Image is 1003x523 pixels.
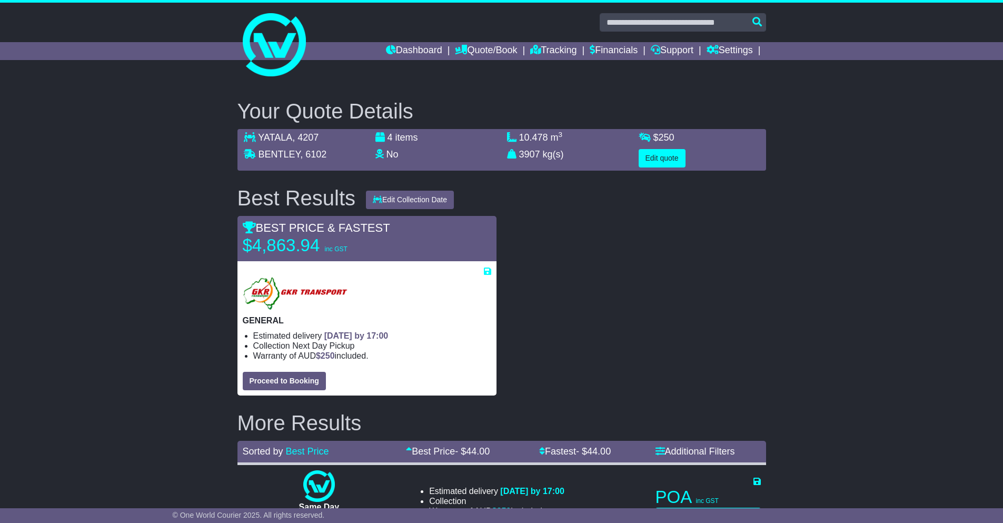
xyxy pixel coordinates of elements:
span: $ [492,507,511,516]
span: items [395,132,418,143]
span: 44.00 [587,446,611,457]
span: 10.478 [519,132,548,143]
span: BENTLEY [259,149,301,160]
span: - $ [576,446,611,457]
li: Estimated delivery [429,486,564,496]
span: 44.00 [466,446,490,457]
span: [DATE] by 17:00 [324,331,389,340]
a: Best Price [286,446,329,457]
span: Next Day Pickup [292,341,354,350]
a: Additional Filters [656,446,735,457]
li: Collection [429,496,564,506]
span: $ [653,132,674,143]
li: Estimated delivery [253,331,491,341]
span: inc GST [696,497,719,505]
li: Collection [253,341,491,351]
li: Warranty of AUD included. [253,351,491,361]
span: 3907 [519,149,540,160]
span: inc GST [324,245,347,253]
a: Settings [707,42,753,60]
span: 250 [659,132,674,143]
span: kg(s) [543,149,564,160]
button: Edit Collection Date [366,191,454,209]
span: 4 [388,132,393,143]
span: , 6102 [300,149,326,160]
a: Fastest- $44.00 [539,446,611,457]
button: Edit quote [639,149,686,167]
a: Support [651,42,693,60]
li: Warranty of AUD included. [429,506,564,516]
a: Dashboard [386,42,442,60]
p: $4,863.94 [243,235,374,256]
span: [DATE] by 17:00 [500,487,564,496]
span: © One World Courier 2025. All rights reserved. [173,511,325,519]
a: Tracking [530,42,577,60]
a: Quote/Book [455,42,517,60]
a: Best Price- $44.00 [406,446,490,457]
a: Financials [590,42,638,60]
img: One World Courier: Same Day Nationwide(quotes take 0.5-1 hour) [303,470,335,502]
span: $ [316,351,335,360]
h2: Your Quote Details [237,100,766,123]
span: Sorted by [243,446,283,457]
p: GENERAL [243,315,491,325]
span: No [386,149,399,160]
p: POA [656,487,761,508]
span: , 4207 [292,132,319,143]
span: m [551,132,563,143]
span: - $ [455,446,490,457]
div: Best Results [232,186,361,210]
span: 250 [321,351,335,360]
span: YATALA [258,132,292,143]
sup: 3 [559,131,563,139]
button: Proceed to Booking [243,372,326,390]
span: BEST PRICE & FASTEST [243,221,390,234]
h2: More Results [237,411,766,435]
img: GKR: GENERAL [243,277,350,310]
span: 250 [497,507,511,516]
